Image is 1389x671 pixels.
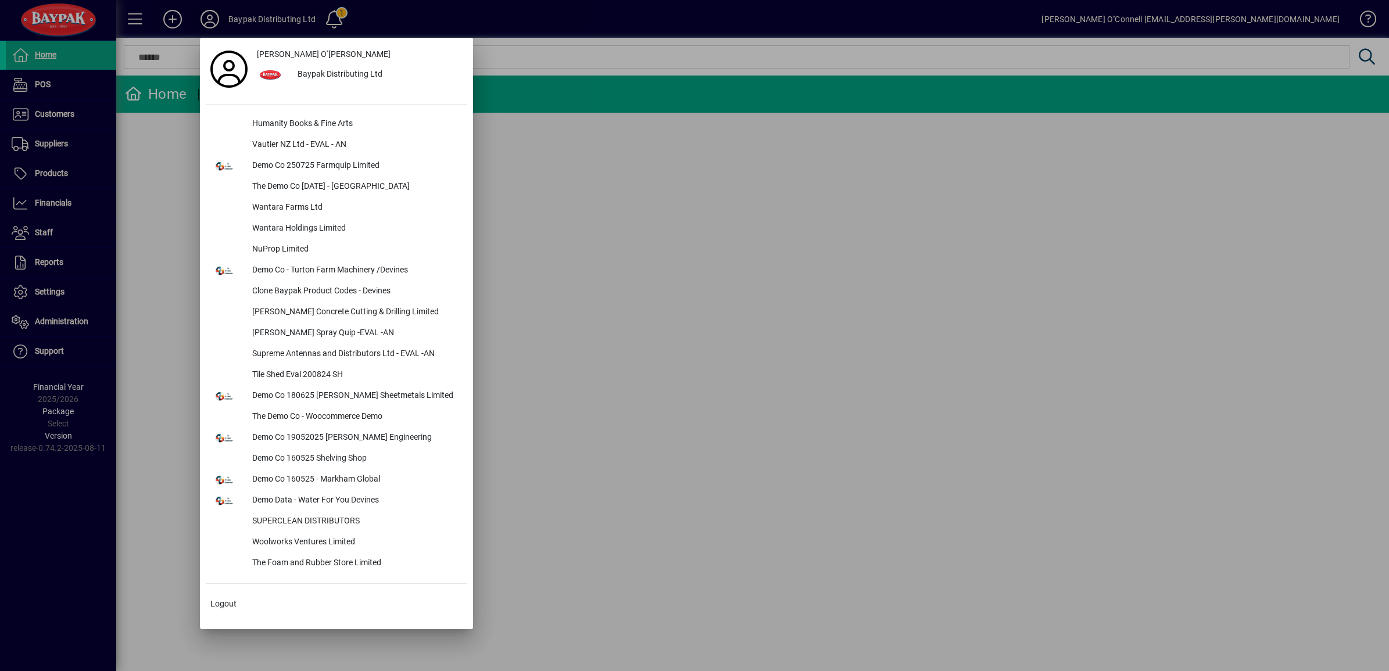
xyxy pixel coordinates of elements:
[206,198,467,218] button: Wantara Farms Ltd
[206,59,252,80] a: Profile
[243,114,467,135] div: Humanity Books & Fine Arts
[206,218,467,239] button: Wantara Holdings Limited
[243,218,467,239] div: Wantara Holdings Limited
[288,64,467,85] div: Baypak Distributing Ltd
[206,281,467,302] button: Clone Baypak Product Codes - Devines
[252,44,467,64] a: [PERSON_NAME] O''[PERSON_NAME]
[243,448,467,469] div: Demo Co 160525 Shelving Shop
[243,490,467,511] div: Demo Data - Water For You Devines
[243,386,467,407] div: Demo Co 180625 [PERSON_NAME] Sheetmetals Limited
[243,260,467,281] div: Demo Co - Turton Farm Machinery /Devines
[243,469,467,490] div: Demo Co 160525 - Markham Global
[243,323,467,344] div: [PERSON_NAME] Spray Quip -EVAL -AN
[206,511,467,532] button: SUPERCLEAN DISTRIBUTORS
[243,239,467,260] div: NuProp Limited
[206,490,467,511] button: Demo Data - Water For You Devines
[243,302,467,323] div: [PERSON_NAME] Concrete Cutting & Drilling Limited
[206,177,467,198] button: The Demo Co [DATE] - [GEOGRAPHIC_DATA]
[206,469,467,490] button: Demo Co 160525 - Markham Global
[206,156,467,177] button: Demo Co 250725 Farmquip Limited
[206,260,467,281] button: Demo Co - Turton Farm Machinery /Devines
[243,281,467,302] div: Clone Baypak Product Codes - Devines
[206,365,467,386] button: Tile Shed Eval 200824 SH
[243,532,467,553] div: Woolworks Ventures Limited
[243,428,467,448] div: Demo Co 19052025 [PERSON_NAME] Engineering
[206,344,467,365] button: Supreme Antennas and Distributors Ltd - EVAL -AN
[206,593,467,614] button: Logout
[206,386,467,407] button: Demo Co 180625 [PERSON_NAME] Sheetmetals Limited
[206,532,467,553] button: Woolworks Ventures Limited
[252,64,467,85] button: Baypak Distributing Ltd
[206,239,467,260] button: NuProp Limited
[243,344,467,365] div: Supreme Antennas and Distributors Ltd - EVAL -AN
[243,198,467,218] div: Wantara Farms Ltd
[206,323,467,344] button: [PERSON_NAME] Spray Quip -EVAL -AN
[210,598,237,610] span: Logout
[243,407,467,428] div: The Demo Co - Woocommerce Demo
[257,48,391,60] span: [PERSON_NAME] O''[PERSON_NAME]
[243,135,467,156] div: Vautier NZ Ltd - EVAL - AN
[206,428,467,448] button: Demo Co 19052025 [PERSON_NAME] Engineering
[243,156,467,177] div: Demo Co 250725 Farmquip Limited
[243,511,467,532] div: SUPERCLEAN DISTRIBUTORS
[206,135,467,156] button: Vautier NZ Ltd - EVAL - AN
[206,407,467,428] button: The Demo Co - Woocommerce Demo
[206,448,467,469] button: Demo Co 160525 Shelving Shop
[243,553,467,574] div: The Foam and Rubber Store Limited
[243,177,467,198] div: The Demo Co [DATE] - [GEOGRAPHIC_DATA]
[206,553,467,574] button: The Foam and Rubber Store Limited
[206,114,467,135] button: Humanity Books & Fine Arts
[243,365,467,386] div: Tile Shed Eval 200824 SH
[206,302,467,323] button: [PERSON_NAME] Concrete Cutting & Drilling Limited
